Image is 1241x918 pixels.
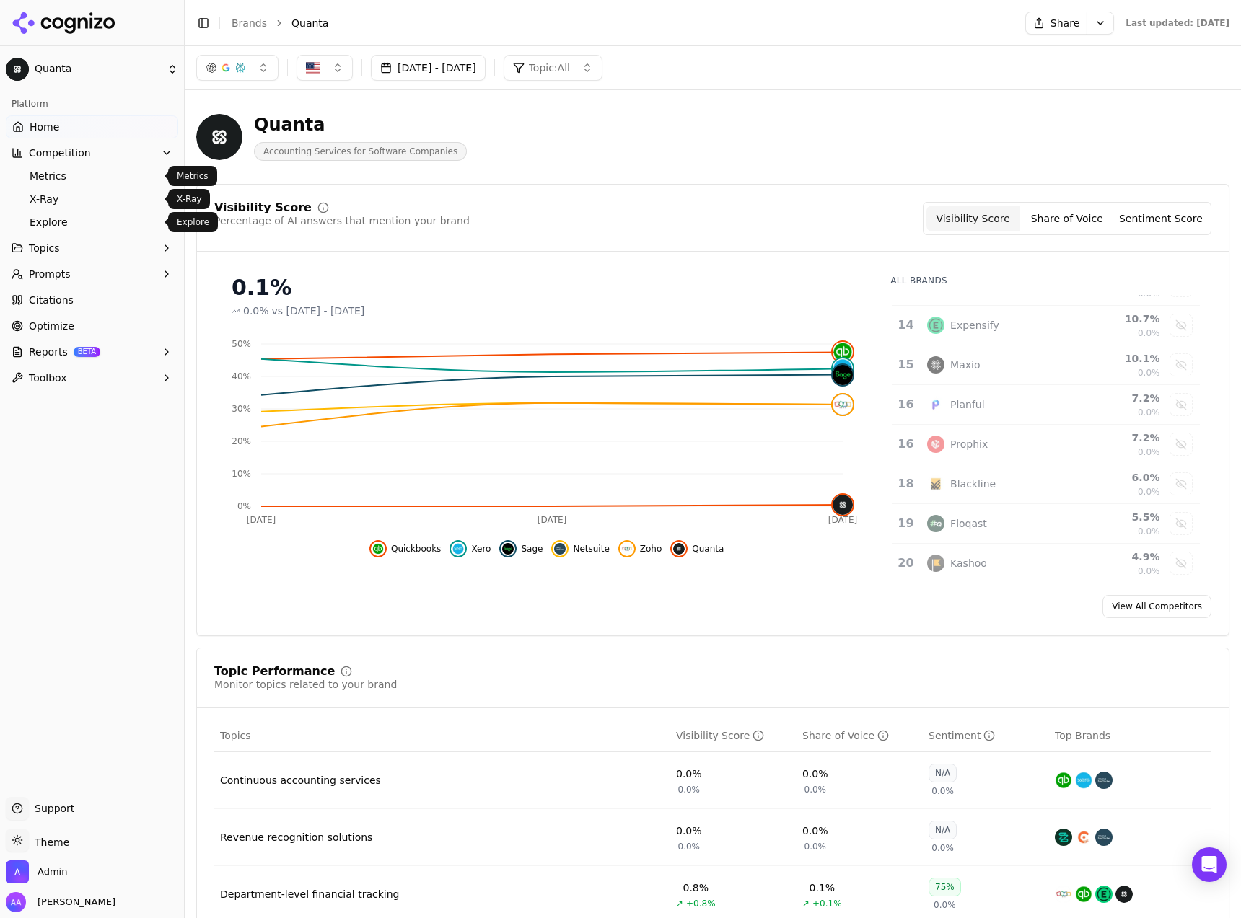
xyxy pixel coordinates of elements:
div: All Brands [890,275,1200,286]
tr: 16planfulPlanful7.2%0.0%Show planful data [892,385,1200,425]
div: 75% [929,878,961,896]
img: blackline [927,475,944,493]
span: 0.0% [931,842,954,854]
a: Continuous accounting services [220,773,381,787]
div: Percentage of AI answers that mention your brand [214,213,470,228]
span: 0.0% [243,304,269,318]
img: netsuite [1095,829,1113,846]
img: xero [452,543,464,555]
div: Department-level financial tracking [220,887,399,901]
div: N/A [929,821,957,839]
img: floqast [927,515,944,532]
img: quickbooks [1075,886,1092,903]
img: chargebee [1075,829,1092,846]
button: Topics [6,237,178,260]
a: Metrics [24,166,161,186]
span: ↗ [676,898,683,909]
span: +0.8% [686,898,716,909]
img: zoho [1055,886,1072,903]
span: 0.0% [1138,407,1160,418]
div: Last updated: [DATE] [1126,17,1229,29]
button: Share of Voice [1020,206,1114,231]
p: X-Ray [177,193,201,205]
button: Show planful data [1170,393,1193,416]
img: quanta [1115,886,1133,903]
span: +0.1% [812,898,842,909]
img: planful [927,396,944,413]
div: Platform [6,92,178,115]
div: Visibility Score [676,728,764,743]
span: 0.0% [804,784,827,795]
div: 10.1 % [1081,351,1160,366]
th: Top Brands [1049,720,1211,752]
img: zoho [833,394,853,415]
button: Hide quanta data [670,540,724,557]
span: [PERSON_NAME] [32,896,115,909]
span: Quanta [35,63,161,76]
th: Topics [214,720,670,752]
a: X-Ray [24,189,161,209]
img: quickbooks [372,543,384,555]
tspan: [DATE] [247,515,276,525]
div: 0.0% [802,767,828,781]
span: Sage [521,543,543,555]
img: zoho [621,543,633,555]
tr: 16prophixProphix7.2%0.0%Show prophix data [892,425,1200,464]
span: 0.0% [934,899,956,911]
div: Quanta [254,113,467,136]
div: Floqast [950,516,987,531]
img: Quanta [196,114,242,160]
div: N/A [929,764,957,782]
span: 0.0% [1138,565,1160,577]
tr: 19floqastFloqast5.5%0.0%Show floqast data [892,504,1200,544]
button: [DATE] - [DATE] [371,55,486,81]
a: Home [6,115,178,138]
img: netsuite [554,543,566,555]
img: netsuite [1095,772,1113,789]
button: Show prophix data [1170,433,1193,456]
div: Prophix [950,437,988,451]
div: 16 [898,396,913,413]
a: Revenue recognition solutions [220,830,372,844]
button: Share [1025,12,1087,35]
a: Brands [232,17,267,29]
div: 10.7 % [1081,312,1160,326]
div: 5.5 % [1081,510,1160,524]
button: Visibility Score [926,206,1020,231]
tr: 14expensifyExpensify10.7%0.0%Show expensify data [892,306,1200,345]
button: Hide xero data [450,540,491,557]
img: quickbooks [833,342,853,362]
span: BETA [74,347,100,357]
tr: 18blacklineBlackline6.0%0.0%Show blackline data [892,464,1200,504]
button: Hide quickbooks data [369,540,441,557]
span: Support [29,801,74,816]
tspan: 0% [237,501,251,511]
span: Quanta [291,16,328,30]
span: Explore [30,215,155,229]
button: Competition [6,141,178,164]
tspan: 40% [232,371,251,381]
span: Quanta [692,543,724,555]
img: Quanta [6,58,29,81]
div: 0.0% [802,824,828,838]
div: 7.2 % [1081,431,1160,445]
div: 0.8% [683,881,709,895]
span: Prompts [29,267,71,281]
th: sentiment [923,720,1049,752]
div: 19 [898,515,913,532]
button: Sentiment Score [1114,206,1208,231]
button: Show expensify data [1170,314,1193,337]
span: 0.0% [1138,486,1160,498]
span: 0.0% [1138,526,1160,537]
span: Top Brands [1055,728,1110,743]
span: Netsuite [573,543,609,555]
img: sage [833,365,853,385]
tspan: 50% [232,339,251,349]
div: Share of Voice [802,728,889,743]
a: Explore [24,212,161,232]
tspan: 20% [232,436,251,446]
span: Theme [29,837,69,848]
tspan: 10% [232,469,251,479]
span: Citations [29,293,74,307]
